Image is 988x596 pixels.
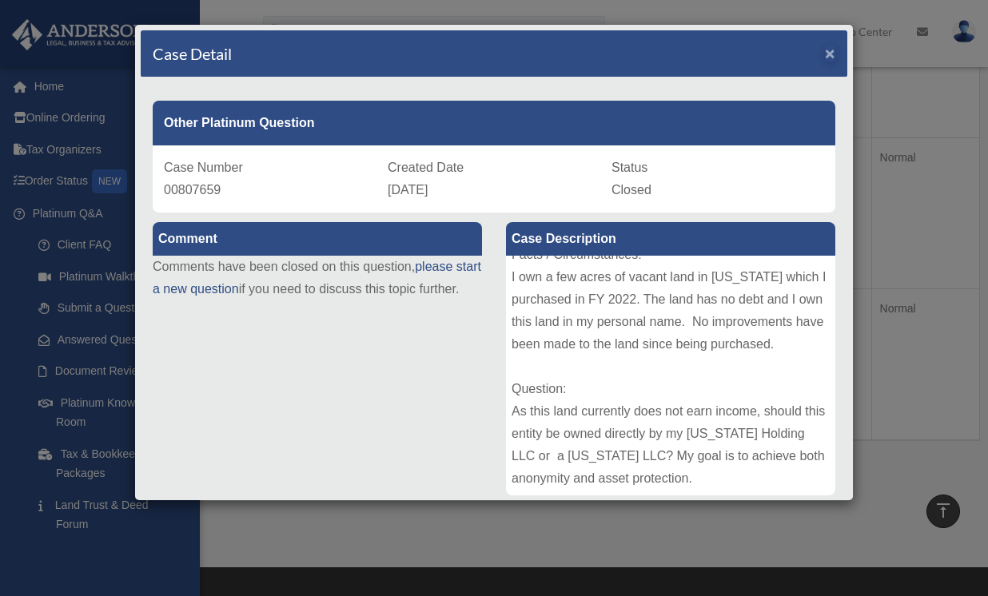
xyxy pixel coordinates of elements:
span: Case Number [164,161,243,174]
span: Status [612,161,647,174]
span: Closed [612,183,651,197]
a: please start a new question [153,260,481,296]
p: Comments have been closed on this question, if you need to discuss this topic further. [153,256,482,300]
div: Other Platinum Question [153,101,835,145]
span: Created Date [388,161,464,174]
span: × [825,44,835,62]
span: [DATE] [388,183,428,197]
h4: Case Detail [153,42,232,65]
label: Case Description [506,222,835,256]
div: Facts / Circumstances: I own a few acres of vacant land in [US_STATE] which I purchased in FY 202... [506,256,835,495]
span: 00807659 [164,183,221,197]
label: Comment [153,222,482,256]
button: Close [825,45,835,62]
